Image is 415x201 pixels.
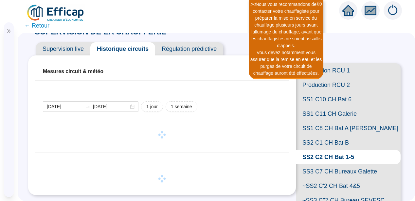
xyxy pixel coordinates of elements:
span: SS1 C11 CH Galerie [296,107,401,121]
input: Date de fin [93,103,129,110]
span: home [342,5,354,16]
span: ← Retour [24,21,49,30]
span: 1 jour [146,103,158,110]
span: Supervision live [36,42,90,55]
span: Historique circuits [90,42,155,55]
span: swap-right [85,104,90,109]
span: close-circle [317,2,322,6]
i: 2 / 3 [250,2,256,7]
span: Production RCU 2 [296,78,401,92]
button: 1 jour [141,101,163,112]
div: Nous vous recommandons de contacter votre chauffagiste pour préparer la mise en service du chauff... [250,1,322,49]
div: Vous devez notamment vous assurer que la remise en eau et les purges de votre circuit de chauffag... [250,49,322,77]
span: SS1 C10 CH Bat 6 [296,92,401,107]
span: SS2 C1 CH Bat B [296,135,401,150]
img: alerts [384,1,402,20]
span: ~SS2 C'2 CH Bat 4&5 [296,179,401,193]
span: SS3 C7 CH Bureaux Galette [296,164,401,179]
span: double-right [7,29,11,33]
span: SS2 C2 CH Bat 1-5 [296,150,401,164]
span: 1 semaine [171,103,192,110]
span: fund [365,5,376,16]
img: efficap energie logo [26,4,85,22]
span: Régulation prédictive [155,42,223,55]
span: to [85,104,90,109]
div: Mesures circuit & météo [43,68,281,75]
span: SS1 C8 CH Bat A [PERSON_NAME] [296,121,401,135]
button: 1 semaine [166,101,197,112]
span: Production RCU 1 [296,63,401,78]
input: Date de début [47,103,82,110]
